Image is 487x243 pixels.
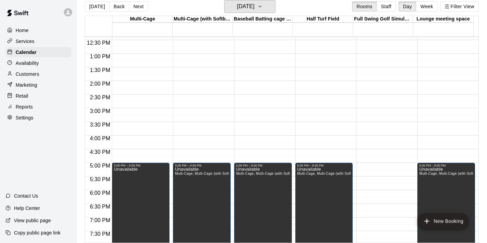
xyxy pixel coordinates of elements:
p: Help Center [14,205,40,212]
div: Half Turf Field [293,16,353,23]
span: 3:30 PM [88,122,112,128]
div: Multi-Cage (with Softball Machine) [173,16,233,23]
a: Settings [5,113,71,123]
p: Contact Us [14,192,38,199]
a: Availability [5,58,71,68]
a: Reports [5,102,71,112]
div: 5:00 PM – 9:00 PM [236,164,290,167]
span: 2:30 PM [88,95,112,100]
button: Week [416,1,437,12]
p: Marketing [16,82,37,88]
span: 6:30 PM [88,204,112,210]
button: Rooms [352,1,377,12]
p: Home [16,27,29,34]
div: Multi-Cage [112,16,173,23]
span: 4:00 PM [88,135,112,141]
a: Marketing [5,80,71,90]
button: add [417,213,469,229]
a: Services [5,36,71,46]
p: Settings [16,114,33,121]
a: Retail [5,91,71,101]
div: Lounge meeting space [413,16,473,23]
h6: [DATE] [237,2,254,11]
p: Availability [16,60,39,67]
a: Home [5,25,71,35]
span: 1:30 PM [88,67,112,73]
span: 3:00 PM [88,108,112,114]
span: Multi-Cage, Multi-Cage (with Softball Machine), Baseball Batting cage with HITRAX, Half Turf Fiel... [236,172,435,175]
div: Full Swing Golf Simulator [353,16,413,23]
button: [DATE] [85,1,109,12]
span: 5:30 PM [88,176,112,182]
button: Back [109,1,129,12]
span: 6:00 PM [88,190,112,196]
p: Services [16,38,35,45]
span: 1:00 PM [88,54,112,59]
span: 7:00 PM [88,217,112,223]
p: Retail [16,92,28,99]
button: Staff [377,1,396,12]
span: 4:30 PM [88,149,112,155]
div: 5:00 PM – 9:00 PM [175,164,229,167]
a: Calendar [5,47,71,57]
span: 7:30 PM [88,231,112,237]
p: Customers [16,71,39,77]
div: 5:00 PM – 9:00 PM [419,164,473,167]
a: Customers [5,69,71,79]
div: 5:00 PM – 9:00 PM [114,164,167,167]
span: 2:00 PM [88,81,112,87]
p: View public page [14,217,51,224]
button: Day [398,1,416,12]
span: Multi-Cage, Multi-Cage (with Softball Machine), Baseball Batting cage with HITRAX, Half Turf Fiel... [175,172,374,175]
button: Next [129,1,148,12]
p: Copy public page link [14,229,60,236]
span: 5:00 PM [88,163,112,169]
p: Reports [16,103,33,110]
div: Baseball Batting cage with HITRAX [233,16,293,23]
div: 5:00 PM – 9:00 PM [297,164,351,167]
p: Calendar [16,49,37,56]
span: 12:30 PM [85,40,112,46]
button: Filter View [440,1,478,12]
